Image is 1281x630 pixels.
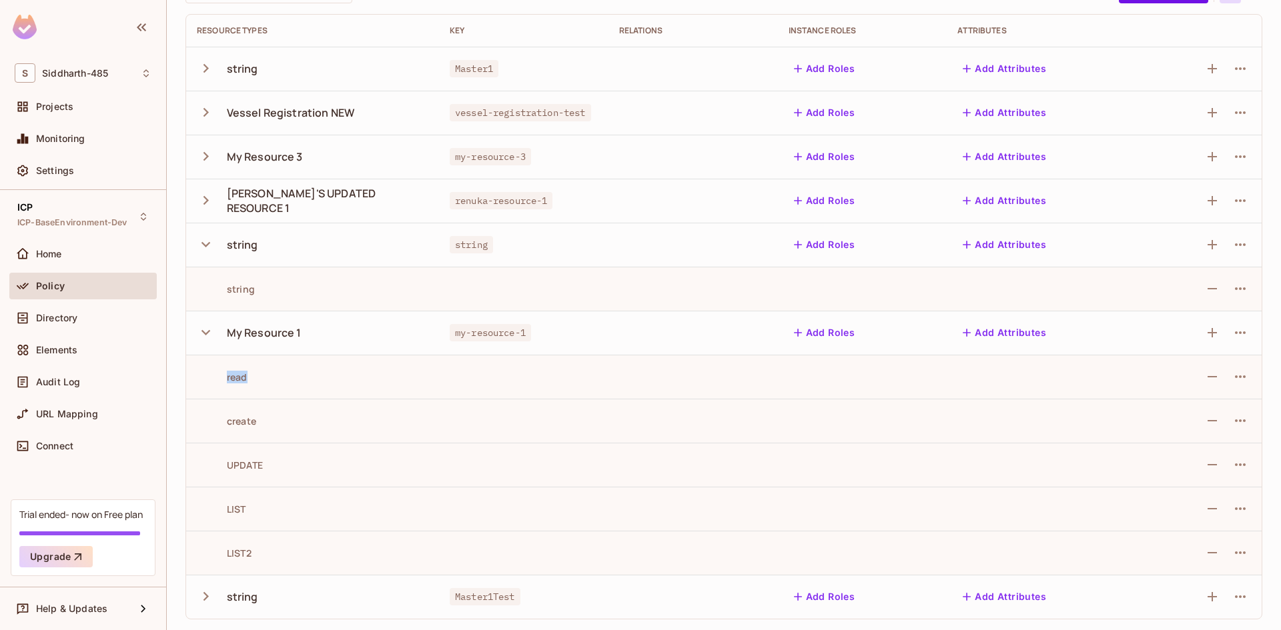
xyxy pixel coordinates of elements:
span: vessel-registration-test [450,104,591,121]
span: Master1Test [450,588,520,605]
span: my-resource-1 [450,324,531,341]
span: ICP [17,202,33,213]
button: Add Roles [789,234,861,255]
button: Add Roles [789,102,861,123]
span: Projects [36,101,73,112]
button: Add Roles [789,58,861,79]
span: Monitoring [36,133,85,144]
button: Add Roles [789,586,861,607]
div: Vessel Registration NEW [227,105,354,120]
button: Add Attributes [957,322,1051,343]
span: Settings [36,165,74,176]
span: string [450,236,493,253]
button: Add Attributes [957,586,1051,607]
div: UPDATE [197,459,263,471]
span: renuka-resource-1 [450,192,553,209]
div: Attributes [957,25,1131,36]
div: Resource Types [197,25,428,36]
span: Home [36,249,62,259]
button: Add Roles [789,146,861,167]
span: Audit Log [36,377,80,387]
div: read [197,371,248,383]
div: Relations [619,25,767,36]
button: Add Roles [789,190,861,211]
span: my-resource-3 [450,148,531,165]
span: Elements [36,345,77,355]
div: [PERSON_NAME]'S UPDATED RESOURCE 1 [227,186,428,215]
div: create [197,415,256,427]
div: Key [450,25,598,36]
button: Upgrade [19,546,93,567]
div: My Resource 3 [227,149,303,164]
div: string [197,283,255,295]
span: Help & Updates [36,603,107,614]
span: Policy [36,281,65,291]
button: Add Attributes [957,190,1051,211]
div: string [227,237,258,252]
button: Add Attributes [957,234,1051,255]
div: Instance roles [789,25,937,36]
span: Master1 [450,60,498,77]
div: LIST2 [197,547,252,559]
div: string [227,589,258,604]
div: LIST [197,503,246,515]
button: Add Attributes [957,58,1051,79]
div: Trial ended- now on Free plan [19,508,143,521]
span: Connect [36,441,73,451]
button: Add Roles [789,322,861,343]
span: URL Mapping [36,409,98,419]
div: My Resource 1 [227,325,302,340]
span: S [15,63,35,83]
div: string [227,61,258,76]
span: Workspace: Siddharth-485 [42,68,108,79]
button: Add Attributes [957,102,1051,123]
span: Directory [36,313,77,323]
img: SReyMgAAAABJRU5ErkJggg== [13,15,37,39]
span: ICP-BaseEnvironment-Dev [17,217,127,228]
button: Add Attributes [957,146,1051,167]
